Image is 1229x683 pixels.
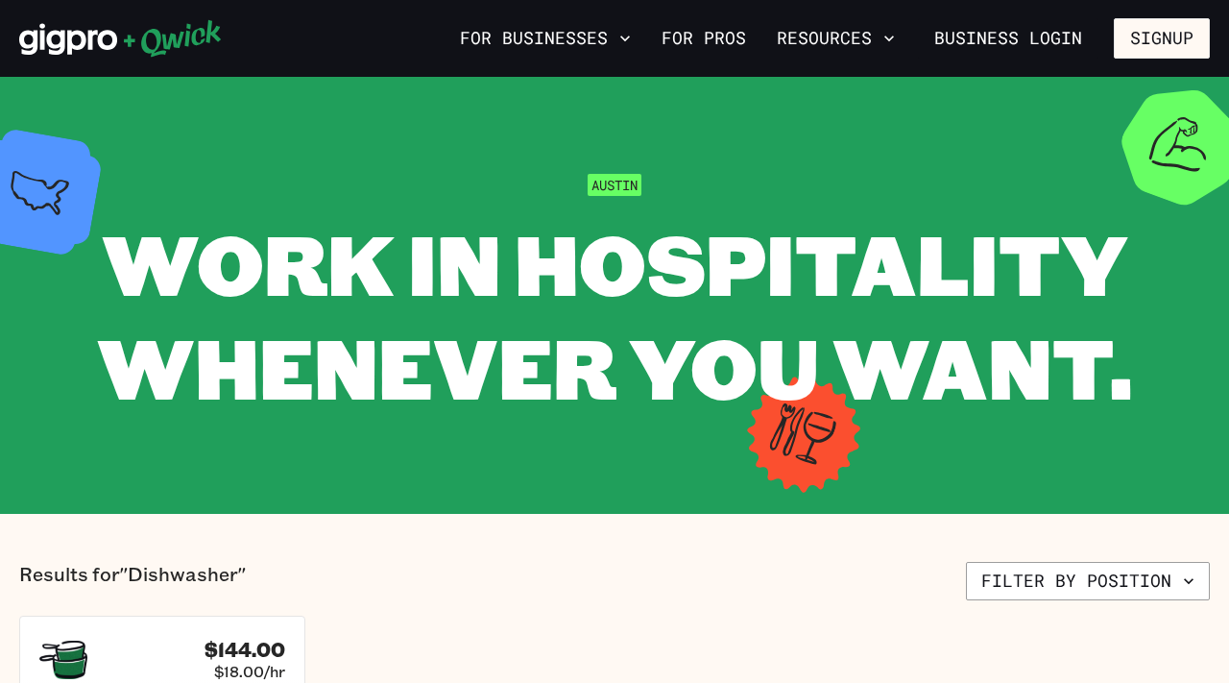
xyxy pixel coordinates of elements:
button: Resources [769,22,903,55]
p: Results for "Dishwasher" [19,562,246,600]
button: Signup [1114,18,1210,59]
a: For Pros [654,22,754,55]
span: Austin [588,174,641,196]
button: Filter by position [966,562,1210,600]
span: $18.00/hr [214,662,285,681]
span: WORK IN HOSPITALITY WHENEVER YOU WANT. [97,207,1132,422]
button: For Businesses [452,22,639,55]
h4: $144.00 [205,638,285,662]
a: Business Login [918,18,1098,59]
